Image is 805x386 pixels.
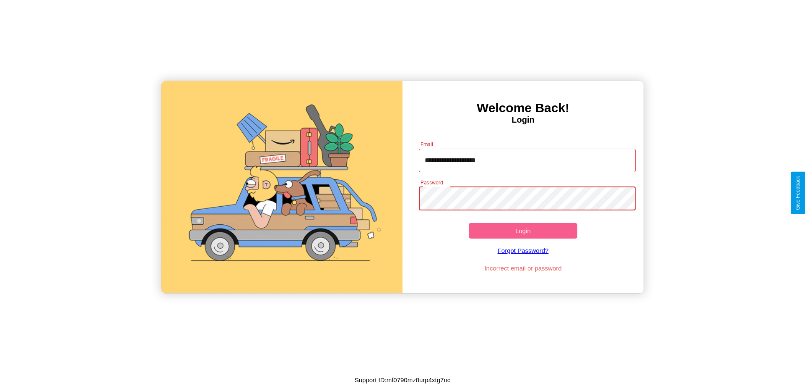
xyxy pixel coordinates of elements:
[415,263,632,274] p: Incorrect email or password
[402,101,644,115] h3: Welcome Back!
[421,141,434,148] label: Email
[355,374,450,386] p: Support ID: mf0790mz8urp4xtg7nc
[469,223,577,239] button: Login
[161,81,402,293] img: gif
[795,176,801,210] div: Give Feedback
[415,239,632,263] a: Forgot Password?
[421,179,443,186] label: Password
[402,115,644,125] h4: Login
